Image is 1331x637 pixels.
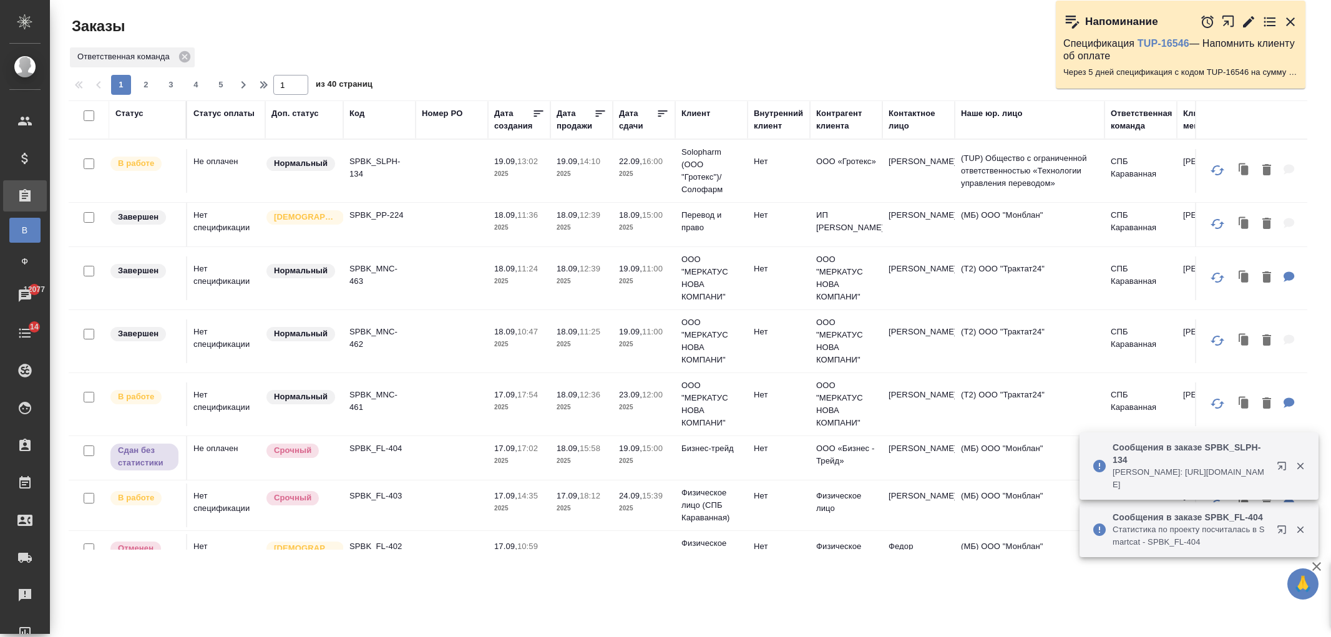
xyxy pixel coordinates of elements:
button: 2 [136,75,156,95]
p: 18:12 [580,491,600,500]
div: Выставляется автоматически для первых 3 заказов нового контактного лица. Особое внимание [265,209,337,226]
p: 2025 [494,275,544,288]
div: Статус по умолчанию для стандартных заказов [265,263,337,280]
div: Контактное лицо [889,107,948,132]
div: Дата сдачи [619,107,656,132]
p: 2025 [494,338,544,351]
p: 12:00 [642,390,663,399]
p: 2025 [619,401,669,414]
td: Нет спецификации [187,203,265,246]
button: Клонировать [1232,391,1256,417]
div: Выставляет КМ при направлении счета или после выполнения всех работ/сдачи заказа клиенту. Окончат... [109,263,180,280]
p: В работе [118,391,154,403]
span: 3 [161,79,181,91]
div: Ответственная команда [1111,107,1173,132]
button: Удалить [1256,265,1277,291]
button: Закрыть [1283,14,1298,29]
button: Закрыть [1287,460,1313,472]
p: 18.09, [557,444,580,453]
p: 18.09, [557,390,580,399]
p: ООО "МЕРКАТУС НОВА КОМПАНИ" [816,253,876,303]
p: 18.09, [557,210,580,220]
p: Нормальный [274,391,328,403]
div: Выставляет КМ после отмены со стороны клиента. Если уже после запуска – КМ пишет ПМу про отмену, ... [109,540,180,557]
div: Контрагент клиента [816,107,876,132]
p: 17.09, [494,542,517,551]
p: Перевод и право [681,209,741,234]
p: Отменен [118,542,154,555]
button: Открыть в новой вкладке [1221,8,1236,35]
div: Номер PO [422,107,462,120]
td: СПБ Караванная [1104,256,1177,300]
td: [PERSON_NAME] [1177,382,1249,426]
p: Solopharm (ООО "Гротекс")/Солофарм [681,146,741,196]
p: 17:54 [517,390,538,399]
p: 10:47 [517,327,538,336]
td: Нет спецификации [187,256,265,300]
td: [PERSON_NAME] [1177,256,1249,300]
div: Дата создания [494,107,532,132]
button: 3 [161,75,181,95]
p: ООО "МЕРКАТУС НОВА КОМПАНИ" [816,379,876,429]
p: ИП [PERSON_NAME] [816,209,876,234]
p: 2025 [494,455,544,467]
p: Через 5 дней спецификация с кодом TUP-16546 на сумму 100926.66 RUB будет просрочена [1063,66,1298,79]
p: 2025 [619,221,669,234]
p: Завершен [118,211,158,223]
button: Обновить [1202,155,1232,185]
p: ООО "МЕРКАТУС НОВА КОМПАНИ" [681,316,741,366]
p: Нормальный [274,265,328,277]
p: 24.09, [619,491,642,500]
div: Статус по умолчанию для стандартных заказов [265,389,337,406]
span: 14 [22,321,46,333]
button: Открыть в новой вкладке [1269,517,1299,547]
p: В работе [118,157,154,170]
td: СПБ Караванная [1104,203,1177,246]
div: Выставляется автоматически, если на указанный объем услуг необходимо больше времени в стандартном... [265,442,337,459]
span: 12077 [16,283,52,296]
td: (МБ) ООО "Монблан" [955,203,1104,246]
div: Наше юр. лицо [961,107,1023,120]
p: Нет [754,540,804,553]
span: 5 [211,79,231,91]
button: Клонировать [1232,265,1256,291]
p: 18.09, [494,327,517,336]
td: Не оплачен [187,149,265,193]
div: Клиентские менеджеры [1183,107,1243,132]
p: Сдан без статистики [118,444,171,469]
p: 17.09, [557,491,580,500]
p: 12:36 [580,390,600,399]
p: 16:00 [642,157,663,166]
p: SPBK_PP-224 [349,209,409,221]
p: 12:39 [580,264,600,273]
div: Доп. статус [271,107,319,120]
p: Сообщения в заказе SPBK_SLPH-134 [1113,441,1269,466]
div: Выставляется автоматически для первых 3 заказов нового контактного лица. Особое внимание [265,540,337,557]
div: Выставляет КМ при направлении счета или после выполнения всех работ/сдачи заказа клиенту. Окончат... [109,209,180,226]
p: Срочный [274,492,311,504]
p: SPBK_MNC-462 [349,326,409,351]
div: Выставляет КМ при направлении счета или после выполнения всех работ/сдачи заказа клиенту. Окончат... [109,326,180,343]
td: (Т2) ООО "Трактат24" [955,256,1104,300]
p: 15:39 [642,491,663,500]
p: 2025 [494,168,544,180]
p: Нет [754,442,804,455]
td: СПБ Караванная [1104,382,1177,426]
p: Нет [754,155,804,168]
p: 19.09, [619,327,642,336]
a: TUP-16546 [1138,38,1189,49]
p: 19.09, [619,444,642,453]
div: Ответственная команда [70,47,195,67]
a: 12077 [3,280,47,311]
p: Срочный [274,444,311,457]
td: [PERSON_NAME] [882,382,955,426]
p: 15:00 [642,444,663,453]
p: 2025 [557,168,607,180]
div: Выставляет ПМ, когда заказ сдан КМу, но начисления еще не проведены [109,442,180,472]
div: Статус по умолчанию для стандартных заказов [265,326,337,343]
p: 15:58 [580,444,600,453]
p: 14:10 [580,157,600,166]
p: 17.09, [494,444,517,453]
button: Обновить [1202,263,1232,293]
td: [PERSON_NAME] [882,436,955,480]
